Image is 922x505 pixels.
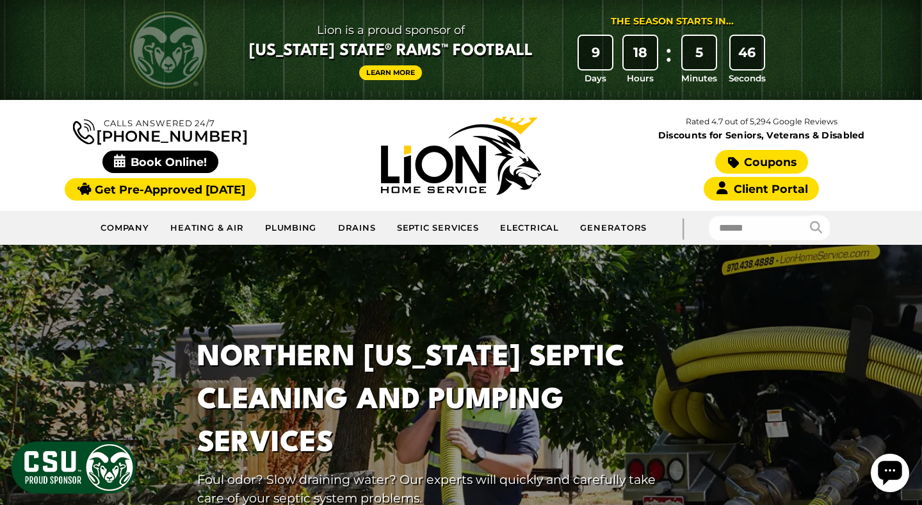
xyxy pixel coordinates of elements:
a: Plumbing [255,215,328,241]
a: [PHONE_NUMBER] [73,117,247,144]
a: Electrical [490,215,570,241]
div: 9 [579,36,612,69]
p: Rated 4.7 out of 5,294 Google Reviews [611,115,912,129]
span: Book Online! [102,151,218,173]
a: Get Pre-Approved [DATE] [65,178,256,201]
a: Septic Services [387,215,490,241]
span: Discounts for Seniors, Veterans & Disabled [614,131,909,140]
a: Company [90,215,160,241]
div: | [658,211,709,245]
span: Minutes [681,72,717,85]
div: The Season Starts in... [611,15,734,29]
a: Generators [570,215,657,241]
a: Coupons [715,150,807,174]
span: Days [585,72,606,85]
img: CSU Sponsor Badge [10,440,138,495]
span: Seconds [729,72,766,85]
div: : [663,36,675,85]
a: Heating & Air [160,215,255,241]
img: Lion Home Service [381,117,541,195]
span: Hours [627,72,654,85]
h1: Northern [US_STATE] Septic Cleaning And Pumping Services [197,336,663,466]
div: 46 [731,36,764,69]
div: Open chat widget [5,5,44,44]
div: 18 [624,36,657,69]
span: [US_STATE] State® Rams™ Football [249,40,533,62]
div: 5 [683,36,716,69]
img: CSU Rams logo [130,12,207,88]
a: Drains [327,215,386,241]
a: Client Portal [704,177,819,201]
a: Learn More [359,65,422,80]
span: Lion is a proud sponsor of [249,20,533,40]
